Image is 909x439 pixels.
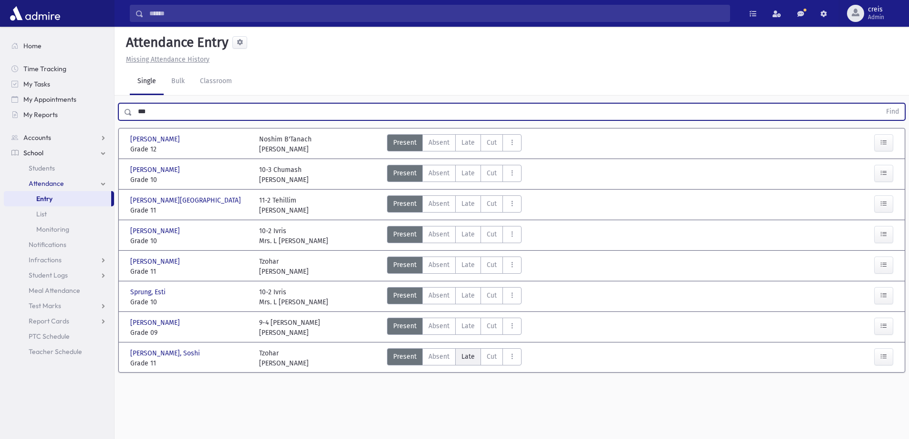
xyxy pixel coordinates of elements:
[487,138,497,148] span: Cut
[259,226,328,246] div: 10-2 Ivris Mrs. L [PERSON_NAME]
[487,321,497,331] span: Cut
[130,195,243,205] span: [PERSON_NAME][GEOGRAPHIC_DATA]
[4,298,114,313] a: Test Marks
[4,313,114,329] a: Report Cards
[29,301,61,310] span: Test Marks
[23,80,50,88] span: My Tasks
[164,68,192,95] a: Bulk
[461,352,475,362] span: Late
[4,130,114,145] a: Accounts
[259,195,309,215] div: 11-2 Tehillim [PERSON_NAME]
[36,194,52,203] span: Entry
[487,199,497,209] span: Cut
[461,321,475,331] span: Late
[23,133,51,142] span: Accounts
[4,344,114,359] a: Teacher Schedule
[4,176,114,191] a: Attendance
[130,348,202,358] span: [PERSON_NAME], Soshi
[23,149,43,157] span: School
[880,104,905,120] button: Find
[393,352,417,362] span: Present
[4,38,114,54] a: Home
[387,257,522,277] div: AttTypes
[868,6,884,13] span: creis
[428,352,449,362] span: Absent
[23,110,58,119] span: My Reports
[29,347,82,356] span: Teacher Schedule
[130,68,164,95] a: Single
[487,168,497,178] span: Cut
[4,329,114,344] a: PTC Schedule
[4,191,111,206] a: Entry
[428,290,449,300] span: Absent
[393,168,417,178] span: Present
[130,165,182,175] span: [PERSON_NAME]
[29,271,68,279] span: Student Logs
[428,138,449,148] span: Absent
[393,321,417,331] span: Present
[29,179,64,188] span: Attendance
[130,226,182,236] span: [PERSON_NAME]
[393,229,417,239] span: Present
[36,225,69,234] span: Monitoring
[428,321,449,331] span: Absent
[126,55,209,64] u: Missing Attendance History
[130,236,250,246] span: Grade 10
[461,260,475,270] span: Late
[393,290,417,300] span: Present
[461,199,475,209] span: Late
[130,134,182,144] span: [PERSON_NAME]
[4,76,114,92] a: My Tasks
[387,287,522,307] div: AttTypes
[130,318,182,328] span: [PERSON_NAME]
[461,229,475,239] span: Late
[130,358,250,368] span: Grade 11
[130,175,250,185] span: Grade 10
[29,332,70,341] span: PTC Schedule
[4,92,114,107] a: My Appointments
[4,252,114,268] a: Infractions
[487,260,497,270] span: Cut
[130,205,250,215] span: Grade 11
[387,134,522,154] div: AttTypes
[192,68,240,95] a: Classroom
[4,107,114,122] a: My Reports
[259,318,320,338] div: 9-4 [PERSON_NAME] [PERSON_NAME]
[428,168,449,178] span: Absent
[259,348,309,368] div: Tzohar [PERSON_NAME]
[29,256,62,264] span: Infractions
[393,199,417,209] span: Present
[122,55,209,64] a: Missing Attendance History
[8,4,63,23] img: AdmirePro
[4,222,114,237] a: Monitoring
[387,165,522,185] div: AttTypes
[4,145,114,161] a: School
[23,95,76,104] span: My Appointments
[4,161,114,176] a: Students
[122,34,229,51] h5: Attendance Entry
[259,134,312,154] div: Noshim B'Tanach [PERSON_NAME]
[29,164,55,172] span: Students
[259,287,328,307] div: 10-2 Ivris Mrs. L [PERSON_NAME]
[428,229,449,239] span: Absent
[387,318,522,338] div: AttTypes
[23,42,42,50] span: Home
[387,226,522,246] div: AttTypes
[130,297,250,307] span: Grade 10
[461,290,475,300] span: Late
[36,210,47,218] span: List
[4,268,114,283] a: Student Logs
[487,229,497,239] span: Cut
[144,5,730,22] input: Search
[130,328,250,338] span: Grade 09
[259,165,309,185] div: 10-3 Chumash [PERSON_NAME]
[461,138,475,148] span: Late
[461,168,475,178] span: Late
[4,283,114,298] a: Meal Attendance
[130,257,182,267] span: [PERSON_NAME]
[428,260,449,270] span: Absent
[4,237,114,252] a: Notifications
[868,13,884,21] span: Admin
[29,240,66,249] span: Notifications
[487,290,497,300] span: Cut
